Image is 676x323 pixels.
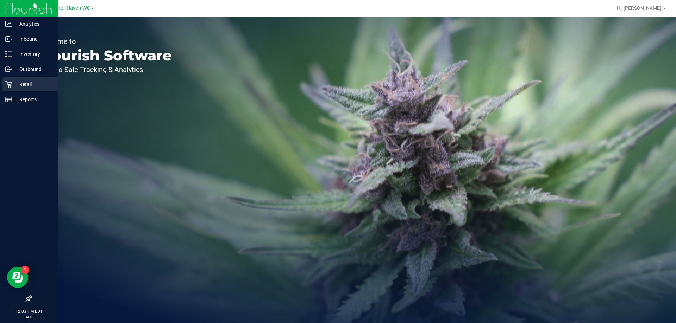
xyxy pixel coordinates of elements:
[12,65,55,73] p: Outbound
[5,35,12,43] inline-svg: Inbound
[617,5,663,11] span: Hi, [PERSON_NAME]!
[7,267,28,288] iframe: Resource center
[12,95,55,104] p: Reports
[5,20,12,27] inline-svg: Analytics
[50,5,90,11] span: Winter Haven WC
[3,315,55,320] p: [DATE]
[38,66,172,73] p: Seed-to-Sale Tracking & Analytics
[38,38,172,45] p: Welcome to
[12,50,55,58] p: Inventory
[21,266,29,274] iframe: Resource center unread badge
[38,49,172,63] p: Flourish Software
[12,20,55,28] p: Analytics
[12,80,55,89] p: Retail
[12,35,55,43] p: Inbound
[5,96,12,103] inline-svg: Reports
[3,308,55,315] p: 12:03 PM EDT
[5,66,12,73] inline-svg: Outbound
[5,81,12,88] inline-svg: Retail
[5,51,12,58] inline-svg: Inventory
